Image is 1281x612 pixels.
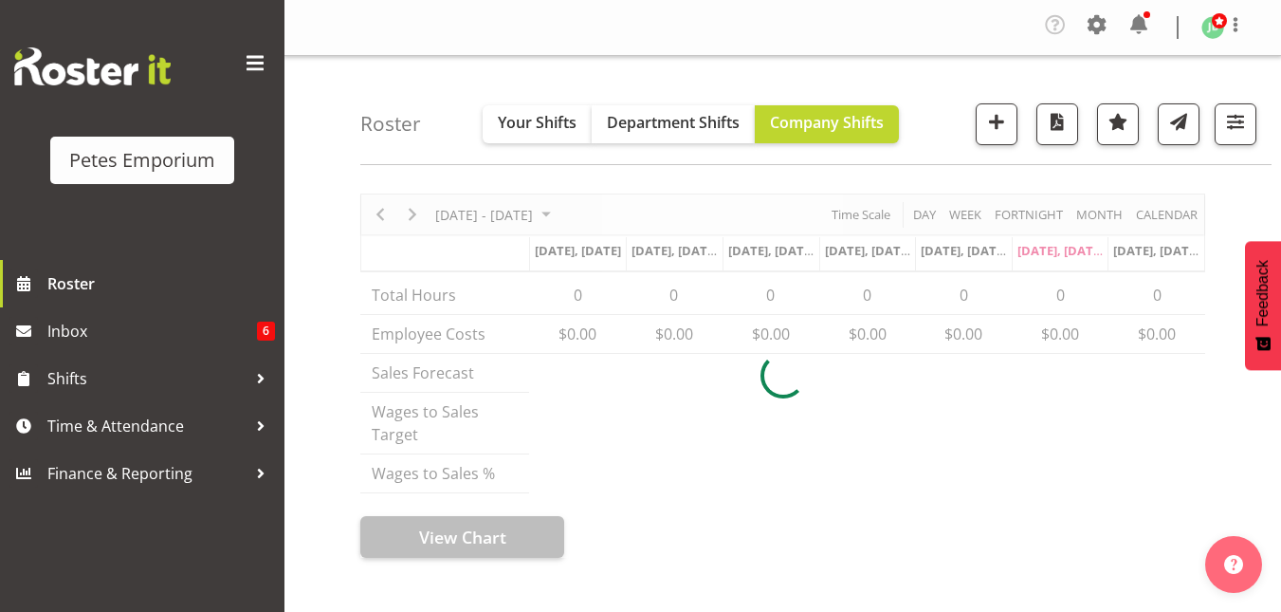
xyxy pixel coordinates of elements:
div: Petes Emporium [69,146,215,175]
span: 6 [257,322,275,341]
button: Your Shifts [483,105,592,143]
button: Company Shifts [755,105,899,143]
span: Company Shifts [770,112,884,133]
span: Your Shifts [498,112,576,133]
button: Download a PDF of the roster according to the set date range. [1036,103,1078,145]
img: jodine-bunn132.jpg [1201,16,1224,39]
span: Roster [47,269,275,298]
img: help-xxl-2.png [1224,555,1243,574]
span: Time & Attendance [47,412,247,440]
button: Highlight an important date within the roster. [1097,103,1139,145]
span: Inbox [47,317,257,345]
span: Finance & Reporting [47,459,247,488]
button: Add a new shift [976,103,1017,145]
button: Filter Shifts [1215,103,1256,145]
button: Department Shifts [592,105,755,143]
span: Department Shifts [607,112,740,133]
button: Send a list of all shifts for the selected filtered period to all rostered employees. [1158,103,1199,145]
button: Feedback - Show survey [1245,241,1281,370]
h4: Roster [360,113,421,135]
span: Shifts [47,364,247,393]
span: Feedback [1254,260,1272,326]
img: Rosterit website logo [14,47,171,85]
